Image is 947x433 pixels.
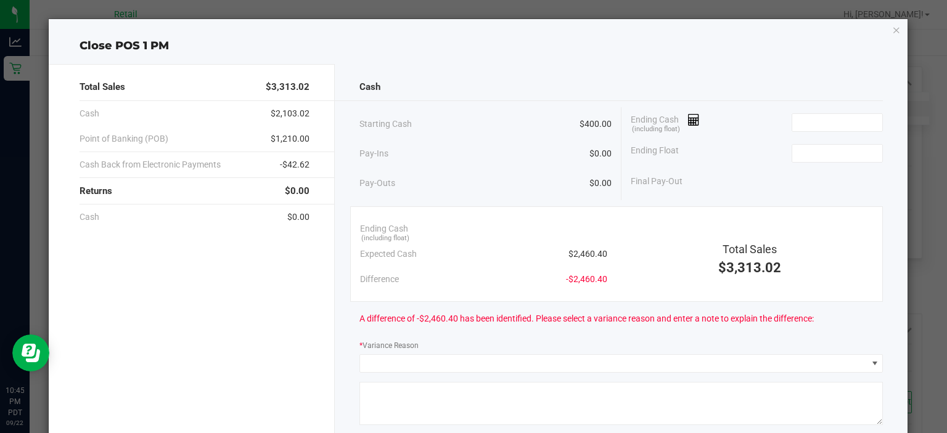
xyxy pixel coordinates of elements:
span: $2,103.02 [271,107,310,120]
span: Total Sales [80,80,125,94]
span: Pay-Ins [359,147,388,160]
span: Ending Cash [631,113,700,132]
span: $0.00 [589,147,612,160]
span: A difference of -$2,460.40 has been identified. Please select a variance reason and enter a note ... [359,312,814,325]
span: Difference [360,273,399,286]
span: Cash Back from Electronic Payments [80,158,221,171]
iframe: Resource center [12,334,49,371]
span: -$42.62 [280,158,310,171]
span: Starting Cash [359,118,412,131]
span: $3,313.02 [266,80,310,94]
span: $0.00 [285,184,310,198]
span: $0.00 [589,177,612,190]
span: Pay-Outs [359,177,395,190]
span: (including float) [361,233,409,244]
span: Total Sales [723,243,777,256]
span: Point of Banking (POB) [80,132,168,145]
span: (including float) [632,124,680,135]
span: Cash [80,107,99,120]
span: $1,210.00 [271,132,310,145]
span: $2,460.40 [568,248,607,261]
span: Final Pay-Out [631,175,683,188]
div: Returns [80,178,310,204]
span: $400.00 [580,118,612,131]
span: Expected Cash [360,248,417,261]
label: Variance Reason [359,340,419,351]
span: $0.00 [287,211,310,224]
span: Cash [80,211,99,224]
span: Cash [359,80,380,94]
span: Ending Cash [360,222,408,235]
div: Close POS 1 PM [49,38,908,54]
span: $3,313.02 [718,260,781,275]
span: Ending Float [631,144,679,163]
span: -$2,460.40 [566,273,607,286]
